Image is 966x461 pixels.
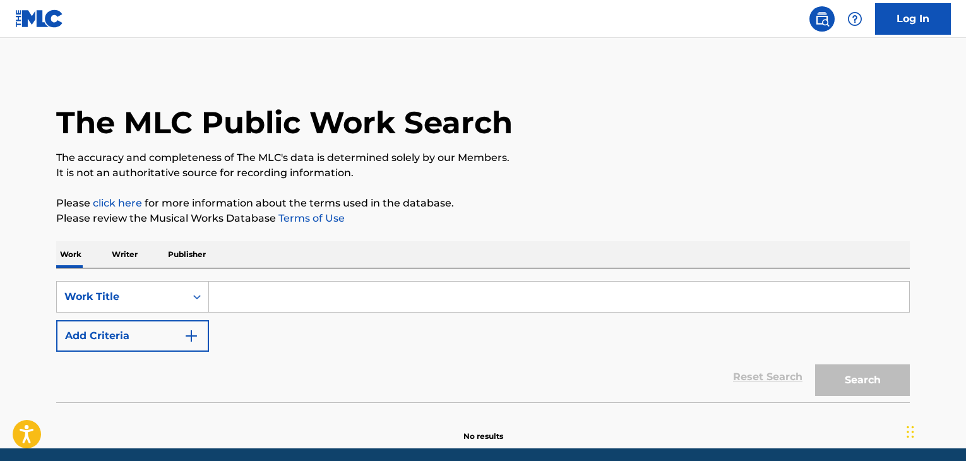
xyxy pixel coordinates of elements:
p: Writer [108,241,141,268]
img: 9d2ae6d4665cec9f34b9.svg [184,328,199,344]
img: help [847,11,862,27]
p: Please review the Musical Works Database [56,211,910,226]
p: Publisher [164,241,210,268]
img: MLC Logo [15,9,64,28]
p: It is not an authoritative source for recording information. [56,165,910,181]
a: click here [93,197,142,209]
button: Add Criteria [56,320,209,352]
div: Help [842,6,868,32]
p: No results [463,416,503,442]
p: Work [56,241,85,268]
p: The accuracy and completeness of The MLC's data is determined solely by our Members. [56,150,910,165]
p: Please for more information about the terms used in the database. [56,196,910,211]
form: Search Form [56,281,910,402]
div: Arrastrar [907,413,914,451]
div: Work Title [64,289,178,304]
h1: The MLC Public Work Search [56,104,513,141]
a: Terms of Use [276,212,345,224]
div: Widget de chat [903,400,966,461]
img: search [814,11,830,27]
a: Public Search [809,6,835,32]
a: Log In [875,3,951,35]
iframe: Chat Widget [903,400,966,461]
